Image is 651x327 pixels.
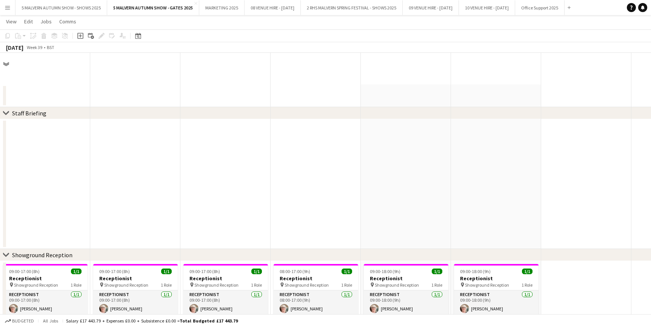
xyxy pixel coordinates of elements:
[4,317,35,325] button: Budgeted
[245,0,301,15] button: 08 VENUE HIRE - [DATE]
[24,18,33,25] span: Edit
[42,318,60,324] span: All jobs
[301,0,403,15] button: 2 RHS MALVERN SPRING FESTIVAL - SHOWS 2025
[12,109,46,117] div: Staff Briefing
[59,18,76,25] span: Comms
[107,0,199,15] button: 5 MALVERN AUTUMN SHOW - GATES 2025
[180,318,238,324] span: Total Budgeted £17 443.79
[37,17,55,26] a: Jobs
[515,0,565,15] button: Office Support 2025
[25,45,44,50] span: Week 39
[66,318,238,324] div: Salary £17 443.79 + Expenses £0.00 + Subsistence £0.00 =
[403,0,459,15] button: 09 VENUE HIRE - [DATE]
[6,44,23,51] div: [DATE]
[56,17,79,26] a: Comms
[199,0,245,15] button: MARKETING 2025
[12,318,34,324] span: Budgeted
[47,45,54,50] div: BST
[459,0,515,15] button: 10 VENUE HIRE - [DATE]
[6,18,17,25] span: View
[12,251,72,259] div: Showground Reception
[3,17,20,26] a: View
[21,17,36,26] a: Edit
[15,0,107,15] button: 5 MALVERN AUTUMN SHOW - SHOWS 2025
[40,18,52,25] span: Jobs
